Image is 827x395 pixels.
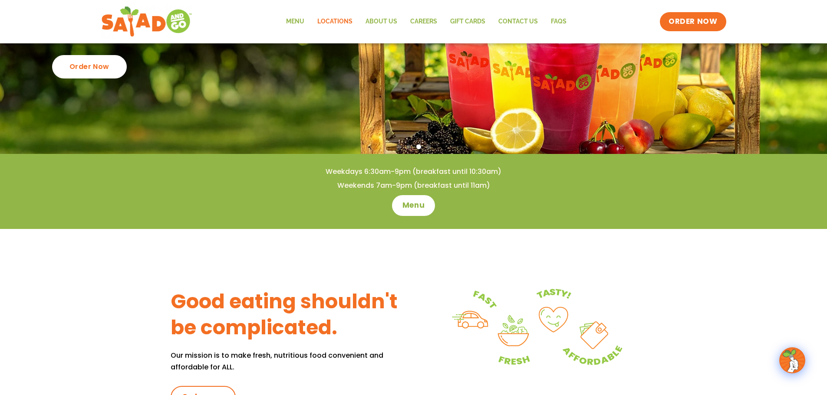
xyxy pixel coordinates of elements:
img: wpChatIcon [780,348,804,372]
span: Go to slide 4 [426,144,431,149]
a: ORDER NOW [660,12,726,31]
img: new-SAG-logo-768×292 [101,4,193,39]
p: Our mission is to make fresh, nutritious food convenient and affordable for ALL. [171,349,414,373]
span: ORDER NOW [669,16,717,27]
a: GIFT CARDS [444,12,492,32]
h4: Weekends 7am-9pm (breakfast until 11am) [17,181,810,190]
a: FAQs [544,12,573,32]
nav: Menu [280,12,573,32]
a: Menu [392,195,435,216]
a: Menu [280,12,311,32]
a: Contact Us [492,12,544,32]
h3: Good eating shouldn't be complicated. [171,289,414,341]
div: Order Now [52,55,127,78]
a: Careers [404,12,444,32]
a: About Us [359,12,404,32]
span: Go to slide 1 [396,144,401,149]
h4: Weekdays 6:30am-9pm (breakfast until 10:30am) [17,167,810,176]
span: Menu [402,200,425,211]
span: Go to slide 2 [406,144,411,149]
a: Locations [311,12,359,32]
span: Go to slide 3 [416,144,421,149]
